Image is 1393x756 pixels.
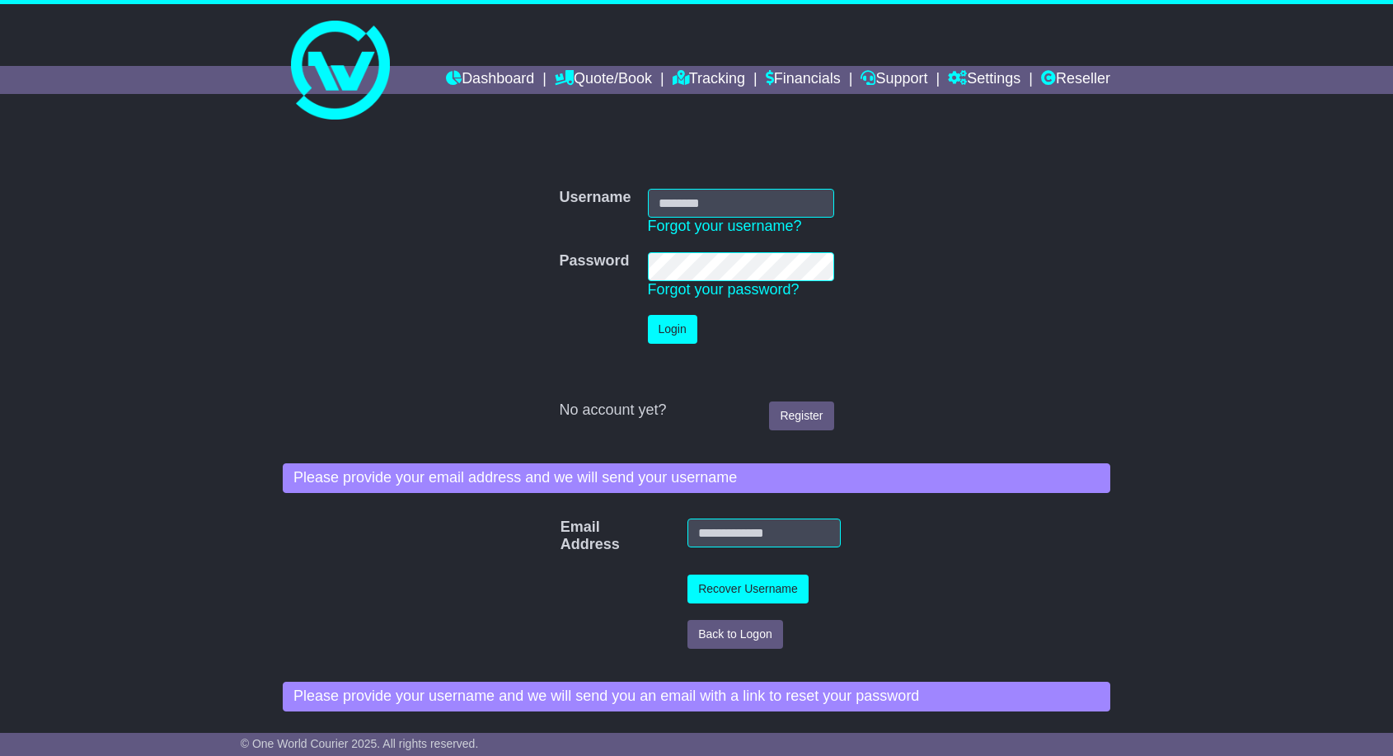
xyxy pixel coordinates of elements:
[446,66,534,94] a: Dashboard
[648,218,802,234] a: Forgot your username?
[559,189,631,207] label: Username
[948,66,1020,94] a: Settings
[555,66,652,94] a: Quote/Book
[283,463,1110,493] div: Please provide your email address and we will send your username
[673,66,745,94] a: Tracking
[283,682,1110,711] div: Please provide your username and we will send you an email with a link to reset your password
[766,66,841,94] a: Financials
[552,519,582,554] label: Email Address
[648,281,800,298] a: Forgot your password?
[769,401,833,430] a: Register
[648,315,697,344] button: Login
[1041,66,1110,94] a: Reseller
[559,252,629,270] label: Password
[861,66,927,94] a: Support
[687,620,783,649] button: Back to Logon
[559,401,833,420] div: No account yet?
[241,737,479,750] span: © One World Courier 2025. All rights reserved.
[687,575,809,603] button: Recover Username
